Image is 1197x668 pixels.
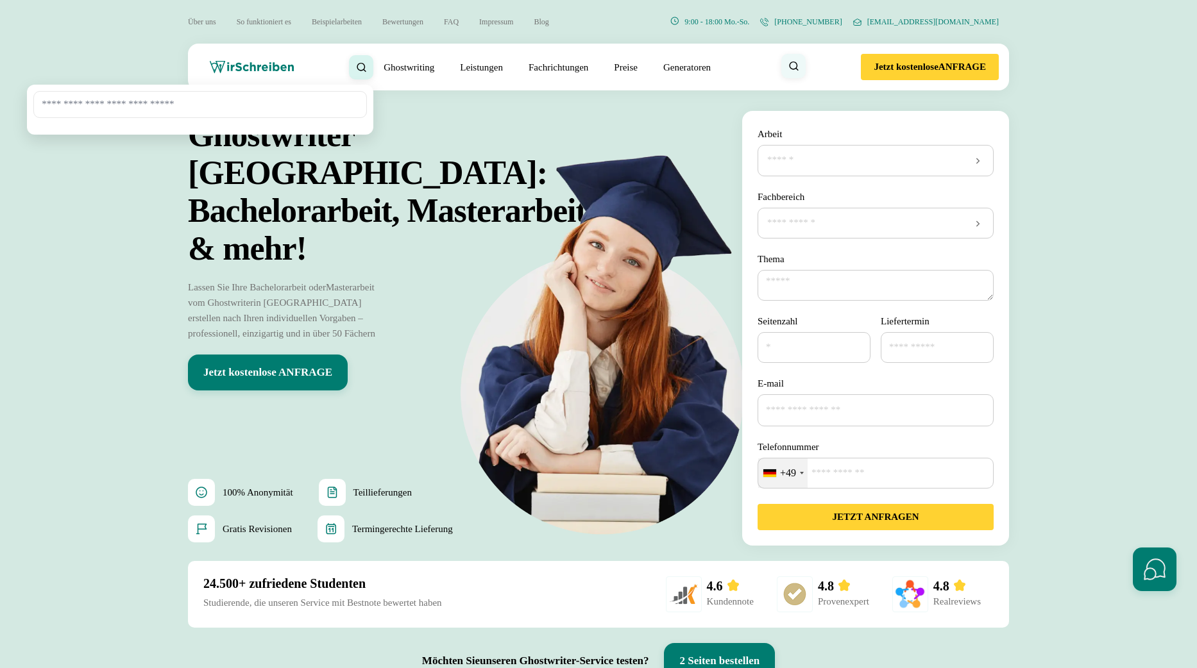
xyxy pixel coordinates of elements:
label: Seitenzahl [758,313,870,329]
span: Gratis Revisionen [223,521,292,537]
img: wirschreiben [210,61,294,74]
div: 4.8 [933,579,981,594]
div: 4.6 [707,579,754,594]
img: Ghostwriter Österreich: Bachelorarbeit, Masterarbeit <br>& mehr! [430,115,795,537]
span: [PHONE_NUMBER] [774,17,842,27]
a: Generatoren [663,60,711,75]
button: Jetzt kostenloseANFRAGE [861,54,999,80]
a: Ghostwriting [384,60,434,75]
a: Fachrichtungen [529,60,588,75]
button: Suche öffnen [781,54,806,78]
button: Suche schließen [349,55,373,79]
h3: 24.500+ zufriedene Studenten [203,576,442,591]
h1: Ghostwriter [GEOGRAPHIC_DATA]: Bachelorarbeit, Masterarbeit & mehr! [188,116,642,267]
label: Arbeit [758,126,782,142]
div: Telephone country code [758,458,808,488]
label: Fachbereich [758,189,804,205]
a: So funktioniert es [237,17,291,26]
label: Telefonnummer [758,439,994,455]
p: Lassen Sie Ihre Bachelorarbeit oder Masterarbeit vom Ghostwriter in [GEOGRAPHIC_DATA] erstellen n... [188,280,387,341]
span: 9:00 - 18:00 Mo.-So. [684,17,749,27]
button: Jetzt kostenlose ANFRAGE [188,355,348,390]
p: Studierende, die unseren Service mit Bestnote bewertet haben [203,595,442,610]
div: 4.8 [818,579,869,594]
label: Thema [758,251,994,267]
span: Teillieferungen [353,485,412,500]
p: Möchten Sie unseren Ghostwriter-Service testen? [422,655,649,667]
a: Realreviews [933,596,981,606]
ul: Suchergebnisse [33,123,367,128]
a: Kundennote [707,596,754,606]
a: Provenexpert [818,596,869,606]
a: FAQ [444,17,459,26]
span: Termingerechte Lieferung [352,521,453,537]
label: Liefertermin [881,313,930,329]
a: Über uns [188,17,216,26]
button: JETZT ANFRAGEN [758,504,994,530]
a: Bewertungen [382,17,423,26]
a: Beispielarbeiten [312,17,362,26]
a: Blog [534,17,548,26]
a: [EMAIL_ADDRESS][DOMAIN_NAME] [853,16,999,28]
label: E-mail [758,376,994,391]
b: Jetzt kostenlose [874,62,938,72]
a: Preise [614,62,638,72]
a: Leistungen [460,60,503,75]
a: Impressum [479,17,513,26]
a: [PHONE_NUMBER] [760,16,842,28]
span: 100% Anonymität [223,485,293,500]
div: +49 [780,467,796,479]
